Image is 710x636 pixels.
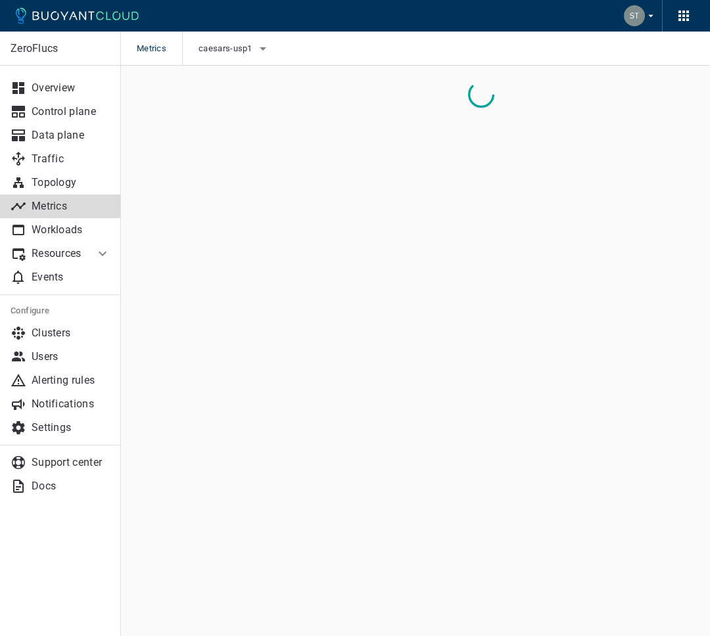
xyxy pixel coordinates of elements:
p: Resources [32,247,84,260]
p: Control plane [32,105,110,118]
p: ZeroFlucs [11,42,110,55]
p: Docs [32,480,110,493]
p: Topology [32,176,110,189]
span: Metrics [137,32,182,66]
p: Notifications [32,397,110,411]
p: Alerting rules [32,374,110,387]
p: Data plane [32,129,110,142]
h5: Configure [11,306,110,316]
p: Workloads [32,223,110,237]
button: caesars-usp1 [199,39,271,58]
p: Traffic [32,152,110,166]
p: Users [32,350,110,363]
p: Events [32,271,110,284]
p: Support center [32,456,110,469]
img: Steve Gray [624,5,645,26]
p: Overview [32,81,110,95]
p: Settings [32,421,110,434]
p: Metrics [32,200,110,213]
p: Clusters [32,327,110,340]
span: caesars-usp1 [199,43,255,54]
